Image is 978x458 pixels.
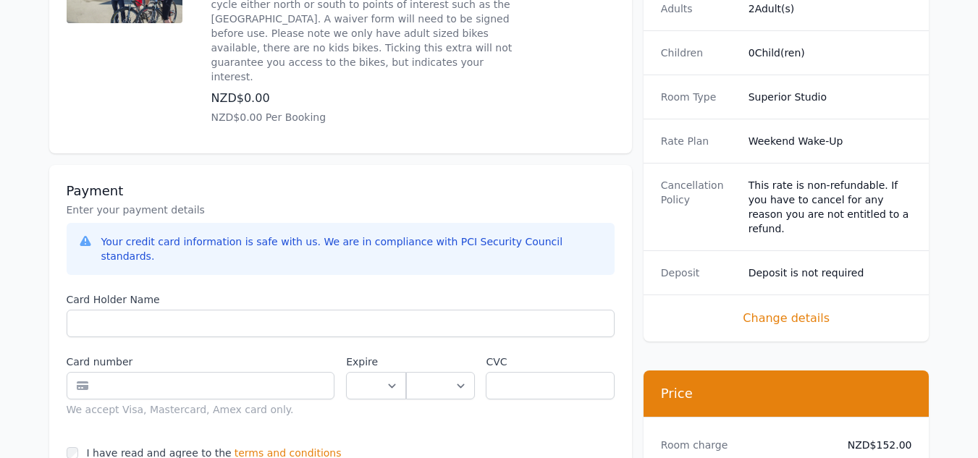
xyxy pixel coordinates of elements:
[67,402,335,417] div: We accept Visa, Mastercard, Amex card only.
[211,110,523,124] p: NZD$0.00 Per Booking
[661,310,912,327] span: Change details
[661,134,737,148] dt: Rate Plan
[661,90,737,104] dt: Room Type
[836,438,912,452] dd: NZD$152.00
[661,46,737,60] dt: Children
[749,178,912,236] div: This rate is non-refundable. If you have to cancel for any reason you are not entitled to a refund.
[67,203,615,217] p: Enter your payment details
[661,1,737,16] dt: Adults
[67,182,615,200] h3: Payment
[661,438,825,452] dt: Room charge
[486,355,614,369] label: CVC
[406,355,474,369] label: .
[749,134,912,148] dd: Weekend Wake-Up
[101,234,603,263] div: Your credit card information is safe with us. We are in compliance with PCI Security Council stan...
[749,1,912,16] dd: 2 Adult(s)
[749,90,912,104] dd: Superior Studio
[749,266,912,280] dd: Deposit is not required
[211,90,523,107] p: NZD$0.00
[67,292,615,307] label: Card Holder Name
[661,385,912,402] h3: Price
[661,178,737,236] dt: Cancellation Policy
[749,46,912,60] dd: 0 Child(ren)
[67,355,335,369] label: Card number
[661,266,737,280] dt: Deposit
[346,355,406,369] label: Expire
